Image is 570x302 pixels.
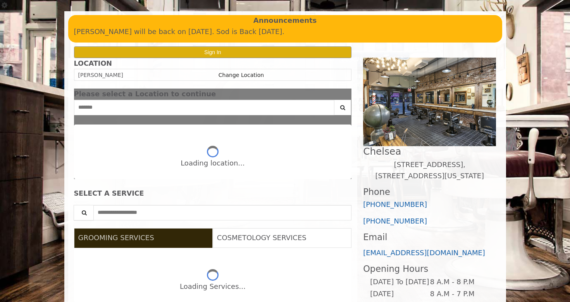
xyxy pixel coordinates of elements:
td: 8 A.M - 7 P.M [430,288,490,300]
h3: Opening Hours [363,264,496,274]
span: COSMETOLOGY SERVICES [217,234,307,242]
a: [PHONE_NUMBER] [363,200,427,208]
h2: Chelsea [363,146,496,157]
button: Service Search [74,205,94,220]
div: SELECT A SERVICE [74,190,352,197]
td: [DATE] [370,288,429,300]
a: [PHONE_NUMBER] [363,217,427,225]
input: Search Center [74,100,335,115]
span: [PERSON_NAME] [78,72,123,78]
div: Loading Services... [180,281,246,292]
b: LOCATION [74,60,112,67]
div: Center Select [74,100,352,119]
b: Announcements [253,15,317,26]
p: [STREET_ADDRESS],[STREET_ADDRESS][US_STATE] [363,159,496,182]
td: [DATE] To [DATE] [370,276,429,288]
div: Loading location... [181,158,245,169]
span: Please select a Location to continue [74,90,216,98]
a: [EMAIL_ADDRESS][DOMAIN_NAME] [363,249,485,257]
td: 8 A.M - 8 P.M [430,276,490,288]
h3: Phone [363,187,496,197]
span: GROOMING SERVICES [78,234,154,242]
i: Search button [338,105,347,110]
button: close dialog [340,92,351,97]
button: Sign In [74,46,352,58]
h3: Email [363,232,496,242]
p: [PERSON_NAME] will be back on [DATE]. Sod is Back [DATE]. [74,26,496,38]
a: Change Location [219,72,264,78]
